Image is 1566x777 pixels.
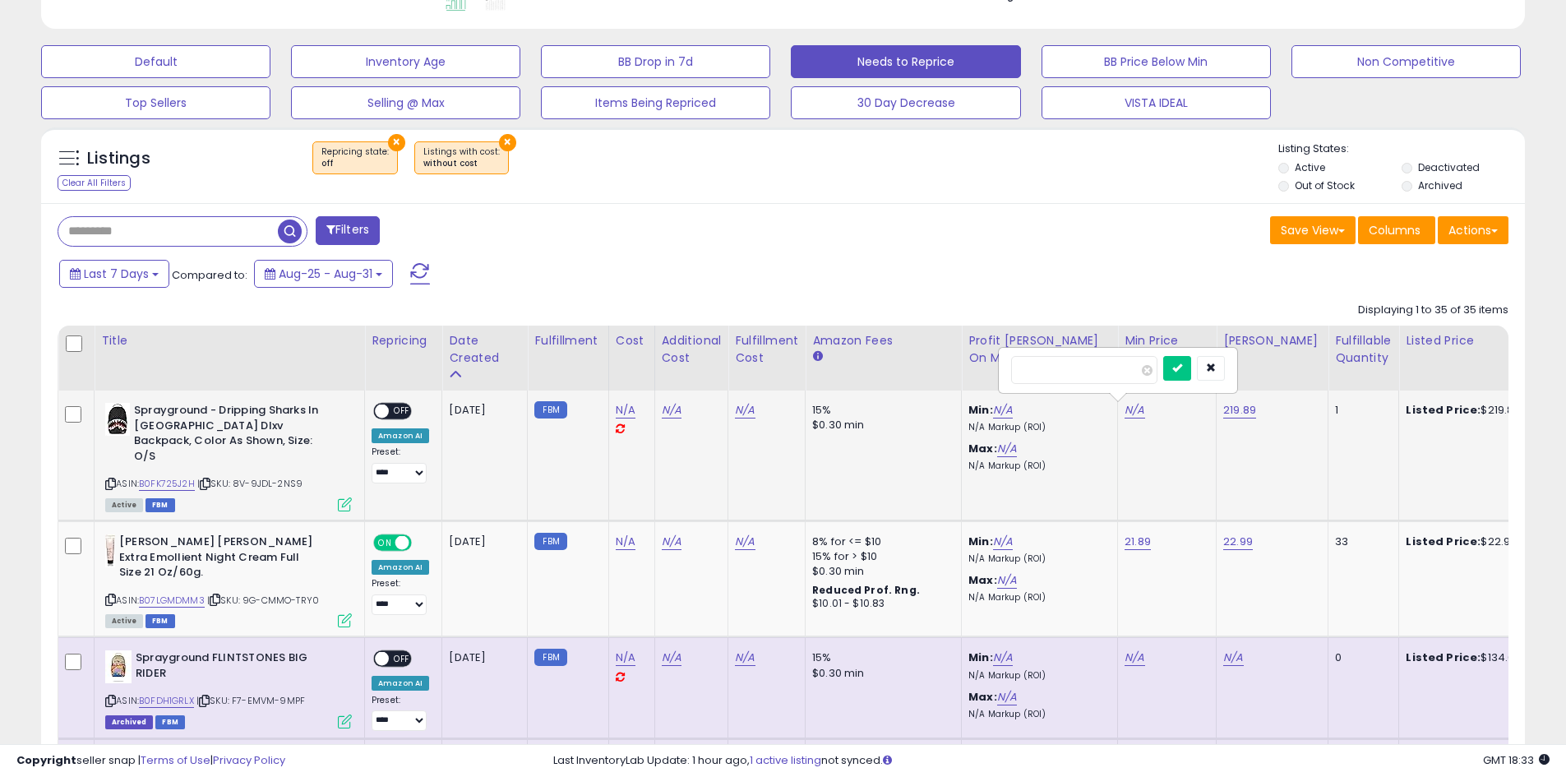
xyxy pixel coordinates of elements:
[534,401,566,419] small: FBM
[105,650,132,683] img: 41By1mYIF1L._SL40_.jpg
[105,715,153,729] span: Listings that have been deleted from Seller Central
[155,715,185,729] span: FBM
[279,266,372,282] span: Aug-25 - Aug-31
[375,536,395,550] span: ON
[968,650,993,665] b: Min:
[172,267,247,283] span: Compared to:
[372,446,429,483] div: Preset:
[993,650,1013,666] a: N/A
[316,216,380,245] button: Filters
[389,405,415,419] span: OFF
[735,332,798,367] div: Fulfillment Cost
[105,534,352,626] div: ASIN:
[1223,332,1321,349] div: [PERSON_NAME]
[146,614,175,628] span: FBM
[449,332,520,367] div: Date Created
[141,752,210,768] a: Terms of Use
[968,689,997,705] b: Max:
[105,403,352,510] div: ASIN:
[812,650,949,665] div: 15%
[541,45,770,78] button: BB Drop in 7d
[997,689,1017,705] a: N/A
[372,676,429,691] div: Amazon AI
[812,583,920,597] b: Reduced Prof. Rng.
[812,597,949,611] div: $10.01 - $10.83
[1418,178,1462,192] label: Archived
[534,332,601,349] div: Fulfillment
[449,650,515,665] div: [DATE]
[16,752,76,768] strong: Copyright
[139,594,205,608] a: B07LGMDMM3
[105,534,115,567] img: 31cZ06mMsHL._SL40_.jpg
[119,534,319,585] b: [PERSON_NAME] [PERSON_NAME] Extra Emollient Night Cream Full Size 21 Oz/60g.
[735,650,755,666] a: N/A
[968,332,1111,367] div: Profit [PERSON_NAME] on Min/Max
[389,652,415,666] span: OFF
[812,564,949,579] div: $0.30 min
[1295,178,1355,192] label: Out of Stock
[1125,534,1151,550] a: 21.89
[1438,216,1508,244] button: Actions
[1223,402,1256,419] a: 219.89
[968,441,997,456] b: Max:
[968,402,993,418] b: Min:
[1223,650,1243,666] a: N/A
[423,146,500,170] span: Listings with cost :
[207,594,319,607] span: | SKU: 9G-CMMO-TRY0
[372,578,429,615] div: Preset:
[196,694,305,707] span: | SKU: F7-EMVM-9MPF
[291,45,520,78] button: Inventory Age
[993,534,1013,550] a: N/A
[87,147,150,170] h5: Listings
[291,86,520,119] button: Selling @ Max
[1406,403,1542,418] div: $219.89
[213,752,285,768] a: Privacy Policy
[449,403,515,418] div: [DATE]
[962,326,1118,391] th: The percentage added to the cost of goods (COGS) that forms the calculator for Min & Max prices.
[372,332,435,349] div: Repricing
[1406,650,1542,665] div: $134.00
[139,694,194,708] a: B0FDH1GRLX
[968,422,1105,433] p: N/A Markup (ROI)
[136,650,335,685] b: Sprayground FLINTSTONES BIG RIDER
[1042,86,1271,119] button: VISTA IDEAL
[1335,403,1386,418] div: 1
[1406,650,1481,665] b: Listed Price:
[968,534,993,549] b: Min:
[968,670,1105,682] p: N/A Markup (ROI)
[812,666,949,681] div: $0.30 min
[662,650,681,666] a: N/A
[1483,752,1550,768] span: 2025-09-9 18:33 GMT
[84,266,149,282] span: Last 7 Days
[321,146,389,170] span: Repricing state :
[968,553,1105,565] p: N/A Markup (ROI)
[1406,332,1548,349] div: Listed Price
[105,614,143,628] span: All listings currently available for purchase on Amazon
[16,753,285,769] div: seller snap | |
[1335,650,1386,665] div: 0
[553,753,1550,769] div: Last InventoryLab Update: 1 hour ago, not synced.
[534,649,566,666] small: FBM
[662,402,681,419] a: N/A
[1270,216,1356,244] button: Save View
[372,428,429,443] div: Amazon AI
[735,402,755,419] a: N/A
[1335,534,1386,549] div: 33
[812,403,949,418] div: 15%
[968,572,997,588] b: Max:
[541,86,770,119] button: Items Being Repriced
[1418,160,1480,174] label: Deactivated
[812,418,949,432] div: $0.30 min
[812,332,954,349] div: Amazon Fees
[1125,650,1144,666] a: N/A
[372,695,429,732] div: Preset:
[101,332,358,349] div: Title
[105,403,130,436] img: 41JRpKpz+LL._SL40_.jpg
[1295,160,1325,174] label: Active
[1406,534,1542,549] div: $22.99
[534,533,566,550] small: FBM
[105,650,352,727] div: ASIN:
[1335,332,1392,367] div: Fulfillable Quantity
[58,175,131,191] div: Clear All Filters
[372,560,429,575] div: Amazon AI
